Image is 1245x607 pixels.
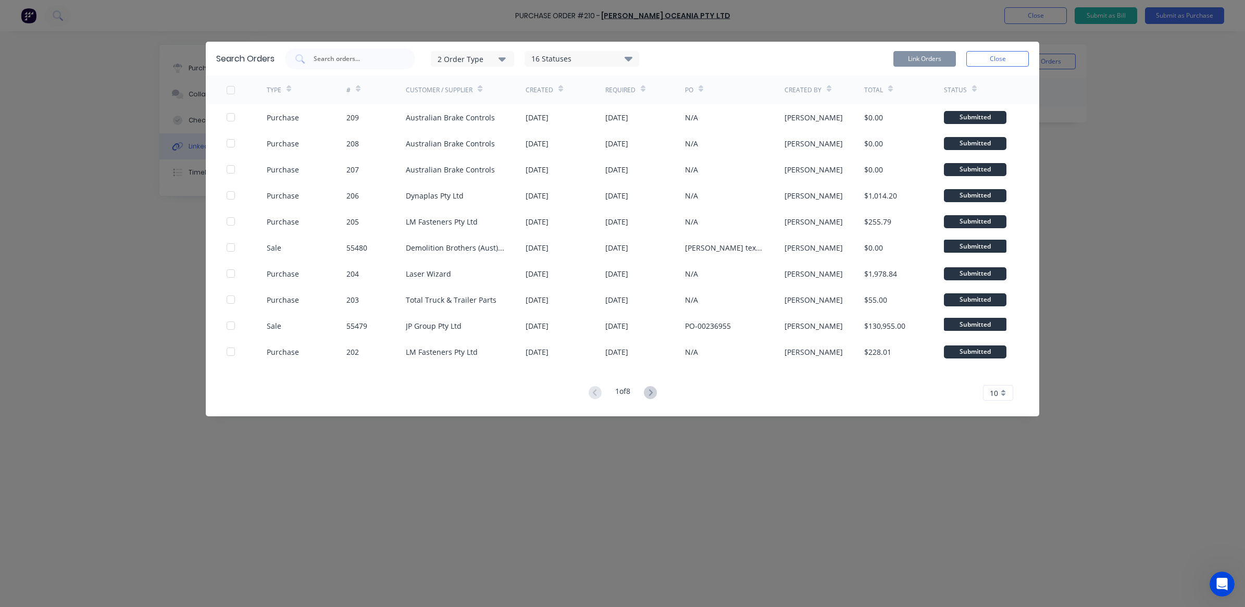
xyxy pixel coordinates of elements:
div: Status [944,85,967,95]
div: [DATE] [526,190,549,201]
div: Purchase [267,190,299,201]
div: [DATE] [526,164,549,175]
iframe: Intercom live chat [1210,572,1235,597]
div: TYPE [267,85,281,95]
button: 2 Order Type [431,51,514,67]
div: [DATE] [605,216,628,227]
div: [DATE] [605,346,628,357]
div: [DATE] [605,294,628,305]
div: Purchase [267,164,299,175]
div: Submitted [944,267,1006,280]
div: Sale [267,320,281,331]
span: Submitted [944,240,1006,253]
div: Purchase [267,138,299,149]
div: [DATE] [605,112,628,123]
div: Submitted [944,293,1006,306]
div: 203 [346,294,359,305]
span: Submitted [944,318,1006,331]
div: [PERSON_NAME] [785,320,843,331]
div: Purchase [267,216,299,227]
div: [DATE] [526,268,549,279]
div: Purchase [267,268,299,279]
div: $255.79 [864,216,891,227]
span: 10 [990,388,998,399]
div: 55479 [346,320,367,331]
div: Submitted [944,215,1006,228]
div: [PERSON_NAME] [785,268,843,279]
div: [DATE] [605,190,628,201]
div: $1,014.20 [864,190,897,201]
div: Total [864,85,883,95]
div: [DATE] [605,242,628,253]
div: Required [605,85,636,95]
div: Laser Wizard [406,268,451,279]
div: 2 Order Type [438,53,507,64]
div: Purchase [267,346,299,357]
div: $130,955.00 [864,320,905,331]
div: [DATE] [526,294,549,305]
div: 208 [346,138,359,149]
div: [PERSON_NAME] [785,294,843,305]
div: Australian Brake Controls [406,138,495,149]
div: Dynaplas Pty Ltd [406,190,464,201]
div: Submitted [944,111,1006,124]
div: [PERSON_NAME] [785,346,843,357]
div: N/A [685,346,698,357]
div: JP Group Pty Ltd [406,320,462,331]
div: Sale [267,242,281,253]
div: LM Fasteners Pty Ltd [406,346,478,357]
div: Submitted [944,189,1006,202]
div: [PERSON_NAME] [785,112,843,123]
div: Purchase [267,294,299,305]
div: [DATE] [526,320,549,331]
div: [DATE] [526,138,549,149]
input: Search orders... [313,54,399,64]
div: Created By [785,85,821,95]
div: N/A [685,112,698,123]
div: N/A [685,138,698,149]
div: 206 [346,190,359,201]
div: [PERSON_NAME] text message to [PERSON_NAME] [685,242,764,253]
div: Submitted [944,137,1006,150]
div: Created [526,85,553,95]
div: [DATE] [605,268,628,279]
div: Demolition Brothers (Aust) Pty Ltd [406,242,505,253]
div: N/A [685,216,698,227]
div: [PERSON_NAME] [785,216,843,227]
div: [DATE] [526,346,549,357]
div: PO-00236955 [685,320,731,331]
div: Submitted [944,345,1006,358]
div: $0.00 [864,138,883,149]
div: 205 [346,216,359,227]
div: 209 [346,112,359,123]
div: [DATE] [526,216,549,227]
div: [DATE] [605,320,628,331]
div: N/A [685,294,698,305]
div: [DATE] [605,138,628,149]
div: Search Orders [216,53,275,65]
div: Purchase [267,112,299,123]
div: [PERSON_NAME] [785,138,843,149]
button: Close [966,51,1029,67]
div: 204 [346,268,359,279]
div: $0.00 [864,164,883,175]
div: # [346,85,351,95]
div: LM Fasteners Pty Ltd [406,216,478,227]
div: $0.00 [864,242,883,253]
div: [DATE] [526,242,549,253]
button: Link Orders [893,51,956,67]
div: Australian Brake Controls [406,164,495,175]
div: [PERSON_NAME] [785,164,843,175]
div: 1 of 8 [615,386,630,401]
div: [DATE] [526,112,549,123]
div: [PERSON_NAME] [785,242,843,253]
div: Australian Brake Controls [406,112,495,123]
div: N/A [685,164,698,175]
div: Customer / Supplier [406,85,472,95]
div: N/A [685,268,698,279]
div: $0.00 [864,112,883,123]
div: Submitted [944,163,1006,176]
div: 55480 [346,242,367,253]
div: 207 [346,164,359,175]
div: [PERSON_NAME] [785,190,843,201]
